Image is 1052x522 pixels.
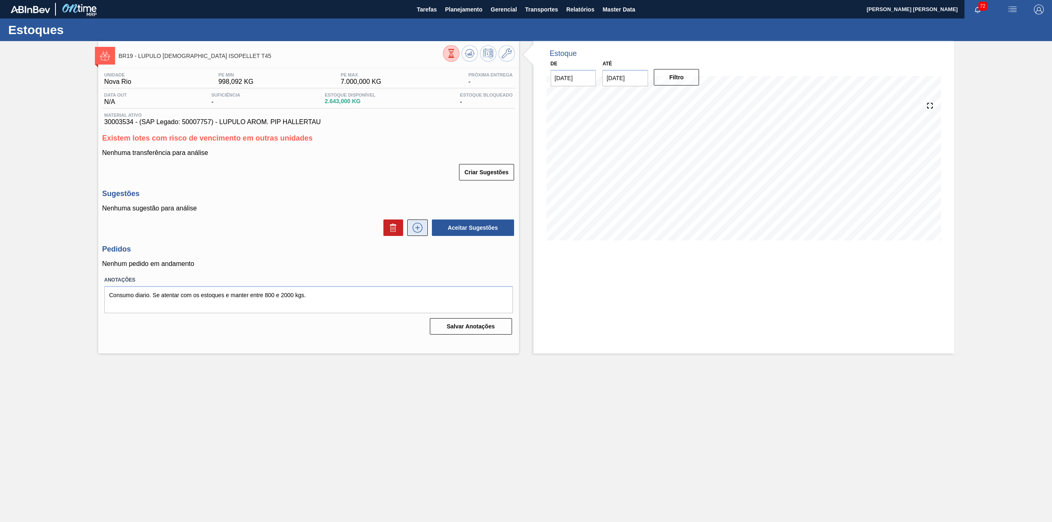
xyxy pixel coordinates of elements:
[458,92,514,106] div: -
[341,78,381,85] span: 7.000,000 KG
[964,4,991,15] button: Notificações
[211,92,240,97] span: Suficiência
[491,5,517,14] span: Gerencial
[978,2,987,11] span: 72
[218,72,253,77] span: PE MIN
[443,45,459,62] button: Visão Geral dos Estoques
[550,49,577,58] div: Estoque
[100,51,110,61] img: Ícone
[104,113,513,118] span: Material ativo
[1008,5,1017,14] img: userActions
[566,5,594,14] span: Relatórios
[498,45,515,62] button: Ir ao Master Data / Geral
[602,70,648,86] input: dd/mm/yyyy
[325,98,375,104] span: 2.643,000 KG
[445,5,482,14] span: Planejamento
[102,260,515,268] p: Nenhum pedido em andamento
[102,149,515,157] p: Nenhuma transferência para análise
[417,5,437,14] span: Tarefas
[8,25,154,35] h1: Estoques
[104,274,513,286] label: Anotações
[430,318,512,335] button: Salvar Anotações
[104,72,131,77] span: Unidade
[104,92,127,97] span: Data out
[102,245,515,254] h3: Pedidos
[480,45,496,62] button: Programar Estoque
[218,78,253,85] span: 998,092 KG
[551,70,596,86] input: dd/mm/yyyy
[102,92,129,106] div: N/A
[525,5,558,14] span: Transportes
[325,92,375,97] span: Estoque Disponível
[102,205,515,212] p: Nenhuma sugestão para análise
[461,45,478,62] button: Atualizar Gráfico
[11,6,50,13] img: TNhmsLtSVTkK8tSr43FrP2fwEKptu5GPRR3wAAAABJRU5ErkJggg==
[602,5,635,14] span: Master Data
[379,219,403,236] div: Excluir Sugestões
[403,219,428,236] div: Nova sugestão
[602,61,612,67] label: Até
[551,61,558,67] label: De
[104,286,513,313] textarea: Consumo diario. Se atentar com os estoques e manter entre 800 e 2000 kgs.
[102,134,313,142] span: Existem lotes com risco de vencimento em outras unidades
[460,92,512,97] span: Estoque Bloqueado
[466,72,515,85] div: -
[432,219,514,236] button: Aceitar Sugestões
[654,69,699,85] button: Filtro
[104,118,513,126] span: 30003534 - (SAP Legado: 50007757) - LUPULO AROM. PIP HALLERTAU
[460,163,514,181] div: Criar Sugestões
[459,164,514,180] button: Criar Sugestões
[468,72,513,77] span: Próxima Entrega
[209,92,242,106] div: -
[104,78,131,85] span: Nova Rio
[428,219,515,237] div: Aceitar Sugestões
[341,72,381,77] span: PE MAX
[119,53,443,59] span: BR19 - LÚPULO AROMÁTICO ISOPELLET T45
[102,189,515,198] h3: Sugestões
[1034,5,1044,14] img: Logout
